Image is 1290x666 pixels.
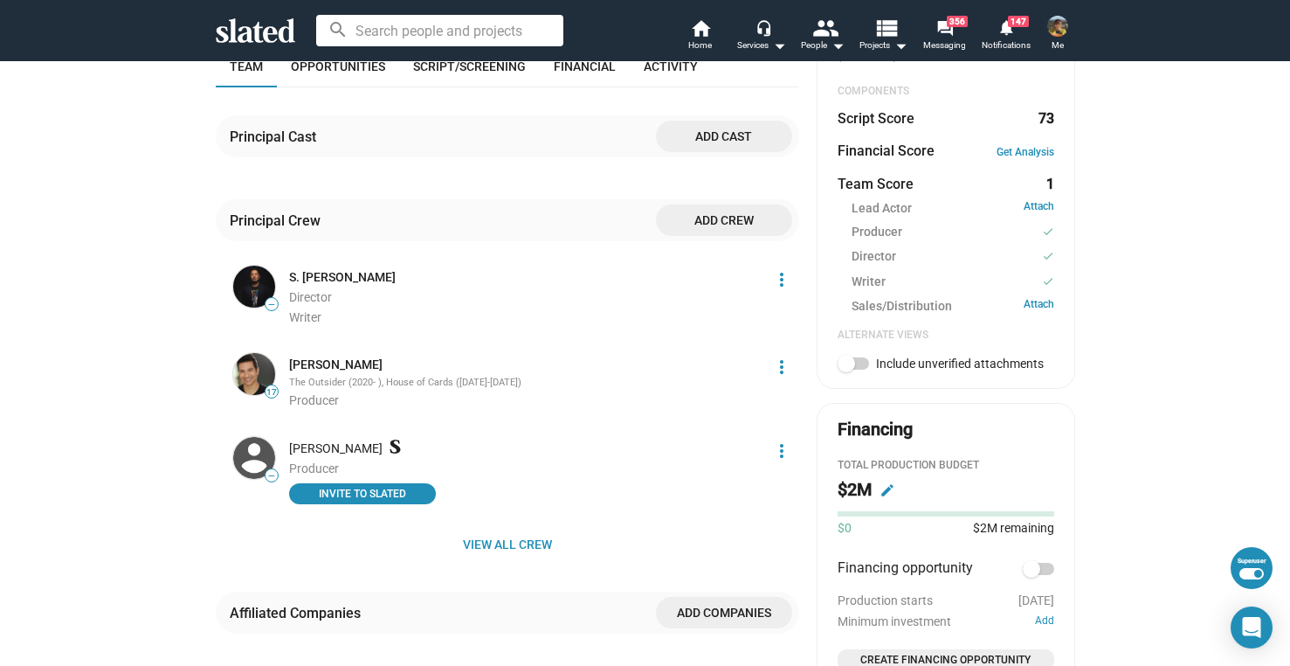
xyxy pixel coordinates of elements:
[644,59,698,73] span: Activity
[670,597,778,628] span: Add companies
[1042,224,1054,240] mat-icon: check
[838,418,913,441] div: Financing
[230,604,368,622] div: Affiliated Companies
[233,266,275,308] img: S. Roy Saringo
[289,269,396,286] a: S. [PERSON_NAME]
[688,35,712,56] span: Home
[1035,614,1054,628] button: Add
[1231,607,1273,649] div: Open Intercom Messenger
[1238,558,1266,565] div: Superuser
[769,35,790,56] mat-icon: arrow_drop_down
[771,441,792,461] mat-icon: more_vert
[827,35,848,56] mat-icon: arrow_drop_down
[731,17,792,56] button: Services
[230,59,263,73] span: Team
[890,35,911,56] mat-icon: arrow_drop_down
[923,35,966,56] span: Messaging
[289,310,321,324] span: Writer
[997,18,1014,35] mat-icon: notifications
[838,459,1054,473] div: Total Production budget
[838,558,973,579] span: Financing opportunity
[853,17,914,56] button: Projects
[755,19,771,35] mat-icon: headset_mic
[630,45,712,87] a: Activity
[771,357,792,378] mat-icon: more_vert
[1008,16,1029,27] span: 147
[873,476,901,504] button: Edit budget
[266,387,278,398] span: 17
[656,205,792,236] button: Add crew
[1047,16,1068,37] img: Chandler Freelander
[690,17,711,38] mat-icon: home
[413,59,526,73] span: Script/Screening
[997,146,1054,158] a: Get Analysis
[656,121,792,152] button: Add cast
[1018,593,1054,607] span: [DATE]
[1037,12,1079,58] button: Chandler FreelanderMe
[233,353,275,395] img: Angelo Reyes
[852,248,896,267] span: Director
[880,482,895,498] mat-icon: edit
[540,45,630,87] a: Financial
[947,16,968,27] span: 356
[852,224,902,242] span: Producer
[289,393,339,407] span: Producer
[266,471,278,481] span: —
[670,17,731,56] a: Home
[876,357,1044,371] span: Include unverified attachments
[801,35,845,56] div: People
[289,357,383,373] a: [PERSON_NAME]
[656,597,792,628] button: Add companies
[852,200,912,217] span: Lead Actor
[399,45,540,87] a: Script/Screening
[811,15,837,40] mat-icon: people
[976,17,1037,56] a: 147Notifications
[873,15,898,40] mat-icon: view_list
[792,17,853,56] button: People
[914,17,976,56] a: 356Messaging
[554,59,616,73] span: Financial
[316,15,563,46] input: Search people and projects
[838,109,914,128] dt: Script Score
[216,45,277,87] a: Team
[852,274,886,292] span: Writer
[838,85,1054,99] div: COMPONENTS
[838,175,914,193] dt: Team Score
[838,478,872,502] h2: $2M
[771,269,792,290] mat-icon: more_vert
[1052,35,1064,56] span: Me
[1038,109,1054,128] dd: 73
[838,520,852,537] span: $0
[289,483,436,504] button: INVITE TO SLATED
[973,521,1054,535] span: $2M remaining
[300,485,425,503] span: INVITE TO SLATED
[1042,274,1054,290] mat-icon: check
[838,329,1054,343] div: Alternate Views
[1024,298,1054,315] a: Attach
[289,461,339,475] span: Producer
[289,377,761,390] div: The Outsider (2020- ), House of Cards ([DATE]-[DATE])
[277,45,399,87] a: Opportunities
[737,35,786,56] div: Services
[838,593,933,607] span: Production starts
[859,35,907,56] span: Projects
[838,614,951,628] span: Minimum investment
[230,529,785,560] span: View all crew
[1042,248,1054,265] mat-icon: check
[1038,175,1054,193] dd: 1
[982,35,1031,56] span: Notifications
[670,205,778,236] span: Add crew
[230,128,323,146] div: Principal Cast
[230,212,328,230] div: Principal Crew
[289,290,332,304] span: Director
[838,142,935,160] dt: Financial Score
[1024,200,1054,217] a: Attach
[291,59,385,73] span: Opportunities
[670,121,778,152] span: Add cast
[852,298,952,315] span: Sales/Distribution
[216,529,799,560] button: View all crew
[266,300,278,309] span: —
[936,19,953,36] mat-icon: forum
[1231,547,1273,589] button: Superuser
[289,441,761,457] div: [PERSON_NAME]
